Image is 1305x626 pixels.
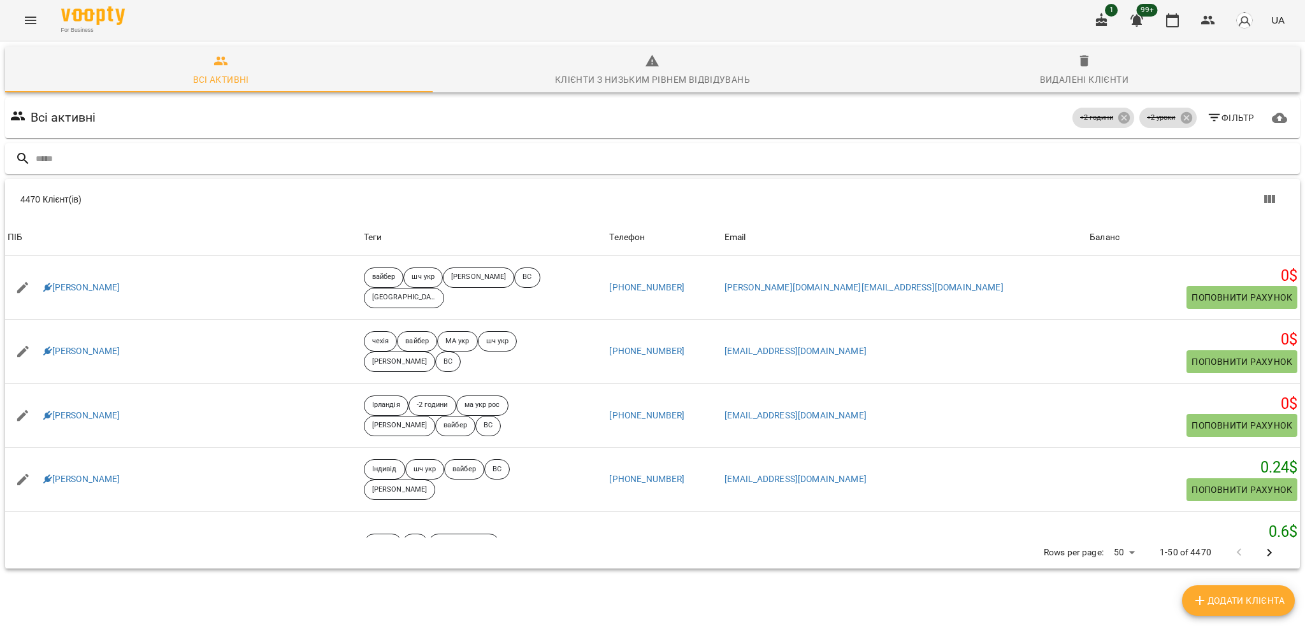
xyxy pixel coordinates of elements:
p: +2 години [1080,113,1113,124]
p: [PERSON_NAME] [372,357,427,367]
div: Sort [1090,230,1120,245]
div: ма укр [364,534,403,554]
p: Rows per page: [1044,546,1104,559]
p: ВС [443,357,452,367]
div: 50 [1109,543,1139,562]
p: вайбер [372,272,396,283]
span: Телефон [609,230,719,245]
p: чехія [372,336,389,347]
h5: 0.24 $ [1090,458,1297,478]
p: ВС [493,464,501,475]
p: МА укр [445,336,470,347]
span: Поповнити рахунок [1192,354,1292,369]
div: шч укр [403,267,443,288]
div: +2 уроки [1139,108,1197,128]
button: Показати колонки [1254,184,1285,215]
div: ВС [475,416,501,436]
a: [EMAIL_ADDRESS][DOMAIN_NAME] [725,410,867,420]
div: ВС [484,459,510,480]
a: [PERSON_NAME][DOMAIN_NAME][EMAIL_ADDRESS][DOMAIN_NAME] [725,282,1004,292]
h6: Всі активні [31,108,96,127]
a: [PHONE_NUMBER] [609,346,684,356]
p: вайбер [443,420,467,431]
span: Поповнити рахунок [1192,482,1292,497]
h5: 0 $ [1090,330,1297,350]
p: Ірландія [372,400,400,411]
h5: 0.6 $ [1090,522,1297,542]
p: [PERSON_NAME] [451,272,506,283]
div: Table Toolbar [5,179,1300,220]
div: 4470 Клієнт(ів) [20,193,668,206]
a: [PERSON_NAME] [43,473,120,486]
button: Додати клієнта [1182,585,1295,616]
a: [EMAIL_ADDRESS][DOMAIN_NAME] [725,474,867,484]
div: Sort [609,230,645,245]
div: Sort [8,230,22,245]
div: [GEOGRAPHIC_DATA] [364,288,444,308]
div: вайбер [444,459,484,480]
span: 1 [1105,4,1118,17]
a: [PERSON_NAME] [43,281,120,294]
span: UA [1271,13,1285,27]
a: [EMAIL_ADDRESS][DOMAIN_NAME] [725,346,867,356]
img: Voopty Logo [61,6,125,25]
p: 1-50 of 4470 [1160,546,1211,559]
div: ВС [435,352,461,372]
div: [PERSON_NAME] [364,480,435,500]
div: Email [725,230,746,245]
div: шч укр [478,331,517,352]
button: UA [1266,8,1290,32]
div: Sort [725,230,746,245]
button: Фільтр [1202,106,1260,129]
p: -2 години [417,400,448,411]
div: Телефон [609,230,645,245]
h5: 0 $ [1090,394,1297,414]
p: шч укр [412,272,435,283]
div: чехія [364,331,398,352]
p: +2 уроки [1147,113,1176,124]
span: Email [725,230,1085,245]
span: Поповнити рахунок [1192,418,1292,433]
p: [PERSON_NAME] [372,420,427,431]
p: вайбер [405,336,429,347]
div: [PERSON_NAME] [364,352,435,372]
button: Поповнити рахунок [1186,286,1297,309]
h5: 0 $ [1090,266,1297,286]
img: avatar_s.png [1236,11,1253,29]
div: ВС [402,534,428,554]
button: Поповнити рахунок [1186,478,1297,501]
div: МА укр [437,331,478,352]
p: шч укр [414,464,436,475]
div: вайбер [435,416,475,436]
a: [PHONE_NUMBER] [609,410,684,420]
span: Фільтр [1207,110,1255,125]
div: Індивід [364,459,405,480]
p: шч укр [486,336,509,347]
p: вайбер [452,464,476,475]
div: [PERSON_NAME] [364,416,435,436]
p: ВС [523,272,531,283]
div: Баланс [1090,230,1120,245]
a: [PERSON_NAME] [43,345,120,358]
div: Теги [364,230,605,245]
p: Індивід [372,464,397,475]
div: Клієнти з низьким рівнем відвідувань [555,72,750,87]
button: Поповнити рахунок [1186,414,1297,437]
button: Поповнити рахунок [1186,350,1297,373]
a: [PERSON_NAME] [43,409,120,422]
div: ПІБ [8,230,22,245]
span: Баланс [1090,230,1297,245]
p: [PERSON_NAME] [372,485,427,495]
a: [PHONE_NUMBER] [609,282,684,292]
div: [PERSON_NAME] [443,267,514,288]
div: -2 години [408,395,456,416]
span: Поповнити рахунок [1192,290,1292,305]
p: [GEOGRAPHIC_DATA] [372,292,436,303]
a: [PHONE_NUMBER] [609,474,684,484]
div: шч укр [405,459,445,480]
button: Next Page [1254,537,1285,568]
p: ма укр рос [465,400,500,411]
div: ма укр рос [456,395,508,416]
span: 99+ [1137,4,1158,17]
span: For Business [61,26,125,34]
